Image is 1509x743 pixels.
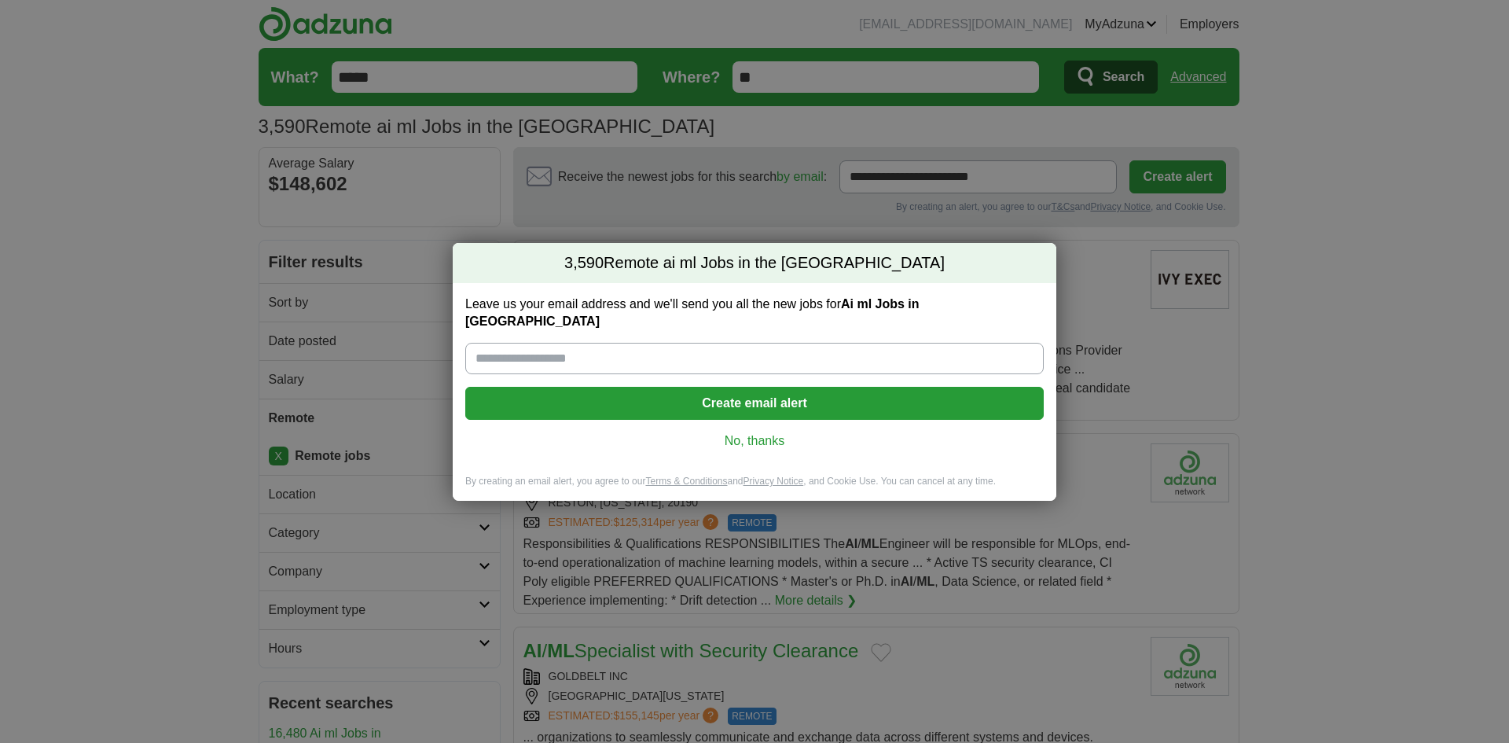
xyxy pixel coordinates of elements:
span: 3,590 [564,252,604,274]
div: By creating an email alert, you agree to our and , and Cookie Use. You can cancel at any time. [453,475,1056,501]
h2: Remote ai ml Jobs in the [GEOGRAPHIC_DATA] [453,243,1056,284]
a: No, thanks [478,432,1031,450]
button: Create email alert [465,387,1044,420]
a: Privacy Notice [743,476,804,487]
label: Leave us your email address and we'll send you all the new jobs for [465,296,1044,330]
a: Terms & Conditions [645,476,727,487]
